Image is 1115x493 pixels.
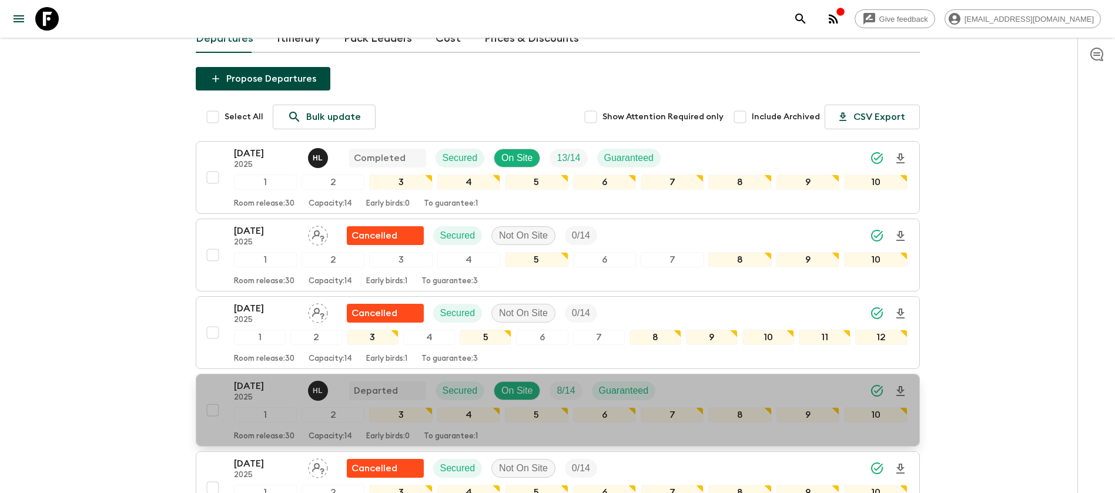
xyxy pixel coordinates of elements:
[572,461,590,475] p: 0 / 14
[234,330,286,345] div: 1
[309,432,352,441] p: Capacity: 14
[196,141,920,214] button: [DATE]2025Hoang Le NgocCompletedSecuredOn SiteTrip FillGuaranteed12345678910Room release:30Capaci...
[234,316,299,325] p: 2025
[443,151,478,165] p: Secured
[708,407,771,422] div: 8
[708,252,771,267] div: 8
[742,330,794,345] div: 10
[347,226,424,245] div: Flash Pack cancellation
[196,25,253,53] a: Departures
[893,229,908,243] svg: Download Onboarding
[302,175,364,190] div: 2
[516,330,568,345] div: 6
[844,175,907,190] div: 10
[234,354,294,364] p: Room release: 30
[234,432,294,441] p: Room release: 30
[351,229,397,243] p: Cancelled
[501,384,533,398] p: On Site
[958,15,1100,24] span: [EMAIL_ADDRESS][DOMAIN_NAME]
[436,381,485,400] div: Secured
[870,461,884,475] svg: Synced Successfully
[505,252,568,267] div: 5
[855,9,935,28] a: Give feedback
[433,459,483,478] div: Secured
[277,25,320,53] a: Itinerary
[424,432,478,441] p: To guarantee: 1
[573,252,636,267] div: 6
[308,152,330,161] span: Hoang Le Ngoc
[366,432,410,441] p: Early birds: 0
[437,175,500,190] div: 4
[196,374,920,447] button: [DATE]2025Hoang Le NgocDepartedSecuredOn SiteTrip FillGuaranteed12345678910Room release:30Capacit...
[351,306,397,320] p: Cancelled
[234,379,299,393] p: [DATE]
[870,384,884,398] svg: Synced Successfully
[484,25,579,53] a: Prices & Discounts
[354,384,398,398] p: Departed
[369,175,432,190] div: 3
[366,277,407,286] p: Early birds: 1
[234,457,299,471] p: [DATE]
[499,306,548,320] p: Not On Site
[234,160,299,170] p: 2025
[752,111,820,123] span: Include Archived
[501,151,533,165] p: On Site
[789,7,812,31] button: search adventures
[354,151,406,165] p: Completed
[196,296,920,369] button: [DATE]2025Assign pack leaderFlash Pack cancellationSecuredNot On SiteTrip Fill123456789101112Room...
[347,304,424,323] div: Flash Pack cancellation
[366,199,410,209] p: Early birds: 0
[499,461,548,475] p: Not On Site
[225,111,263,123] span: Select All
[870,229,884,243] svg: Synced Successfully
[573,175,636,190] div: 6
[290,330,342,345] div: 2
[443,384,478,398] p: Secured
[505,407,568,422] div: 5
[403,330,455,345] div: 4
[433,226,483,245] div: Secured
[565,226,597,245] div: Trip Fill
[686,330,738,345] div: 9
[273,105,376,129] a: Bulk update
[440,306,476,320] p: Secured
[369,407,432,422] div: 3
[565,304,597,323] div: Trip Fill
[557,151,580,165] p: 13 / 14
[234,277,294,286] p: Room release: 30
[870,151,884,165] svg: Synced Successfully
[505,175,568,190] div: 5
[893,307,908,321] svg: Download Onboarding
[572,229,590,243] p: 0 / 14
[234,393,299,403] p: 2025
[308,462,328,471] span: Assign pack leader
[604,151,654,165] p: Guaranteed
[844,407,907,422] div: 10
[844,252,907,267] div: 10
[825,105,920,129] button: CSV Export
[873,15,935,24] span: Give feedback
[234,238,299,247] p: 2025
[351,461,397,475] p: Cancelled
[491,226,555,245] div: Not On Site
[436,149,485,167] div: Secured
[302,407,364,422] div: 2
[196,67,330,90] button: Propose Departures
[436,25,461,53] a: Cost
[308,229,328,239] span: Assign pack leader
[550,149,587,167] div: Trip Fill
[7,7,31,31] button: menu
[776,407,839,422] div: 9
[433,304,483,323] div: Secured
[630,330,681,345] div: 8
[460,330,511,345] div: 5
[234,146,299,160] p: [DATE]
[440,229,476,243] p: Secured
[234,471,299,480] p: 2025
[302,252,364,267] div: 2
[234,407,297,422] div: 1
[494,381,540,400] div: On Site
[366,354,407,364] p: Early birds: 1
[599,384,649,398] p: Guaranteed
[855,330,907,345] div: 12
